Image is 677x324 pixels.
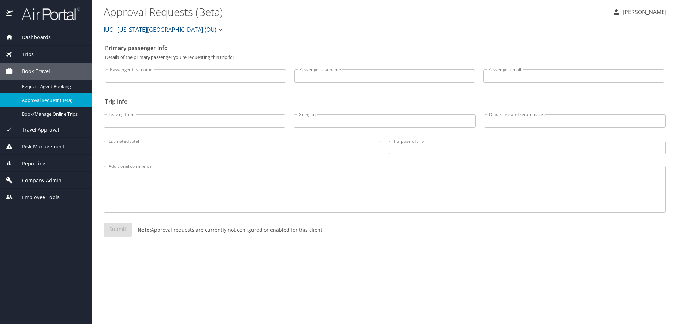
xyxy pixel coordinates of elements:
[22,83,84,90] span: Request Agent Booking
[13,33,51,41] span: Dashboards
[105,96,664,107] h2: Trip info
[105,42,664,54] h2: Primary passenger info
[14,7,80,21] img: airportal-logo.png
[22,111,84,117] span: Book/Manage Online Trips
[105,55,664,60] p: Details of the primary passenger you're requesting this trip for
[621,8,666,16] p: [PERSON_NAME]
[13,50,34,58] span: Trips
[13,143,65,151] span: Risk Management
[22,97,84,104] span: Approval Request (Beta)
[6,7,14,21] img: icon-airportal.png
[132,226,322,233] p: Approval requests are currently not configured or enabled for this client
[13,160,45,167] span: Reporting
[104,25,216,35] span: IUC - [US_STATE][GEOGRAPHIC_DATA] (OU)
[101,23,228,37] button: IUC - [US_STATE][GEOGRAPHIC_DATA] (OU)
[13,194,60,201] span: Employee Tools
[138,226,151,233] strong: Note:
[13,126,59,134] span: Travel Approval
[609,6,669,18] button: [PERSON_NAME]
[104,1,606,23] h1: Approval Requests (Beta)
[13,67,50,75] span: Book Travel
[13,177,61,184] span: Company Admin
